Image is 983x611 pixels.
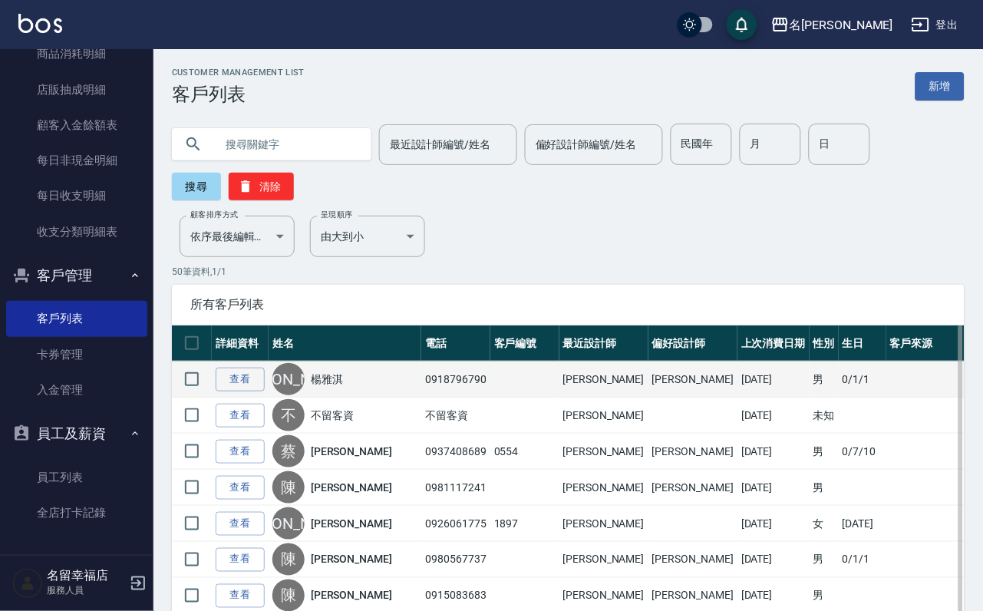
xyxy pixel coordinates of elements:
[737,362,810,398] td: [DATE]
[172,265,965,279] p: 50 筆資料, 1 / 1
[737,542,810,578] td: [DATE]
[737,470,810,506] td: [DATE]
[272,507,305,540] div: [PERSON_NAME]
[839,325,886,362] th: 生日
[559,542,648,578] td: [PERSON_NAME]
[6,143,147,178] a: 每日非現金明細
[648,542,737,578] td: [PERSON_NAME]
[215,124,359,165] input: 搜尋關鍵字
[490,325,559,362] th: 客戶編號
[6,460,147,495] a: 員工列表
[311,588,392,603] a: [PERSON_NAME]
[810,325,839,362] th: 性別
[421,398,490,434] td: 不留客資
[172,84,305,105] h3: 客戶列表
[172,173,221,200] button: 搜尋
[421,542,490,578] td: 0980567737
[790,15,893,35] div: 名[PERSON_NAME]
[311,408,354,423] a: 不留客資
[490,506,559,542] td: 1897
[311,372,343,387] a: 楊雅淇
[727,9,757,40] button: save
[810,362,839,398] td: 男
[212,325,269,362] th: 詳細資料
[559,506,648,542] td: [PERSON_NAME]
[269,325,421,362] th: 姓名
[6,107,147,143] a: 顧客入金餘額表
[216,584,265,608] a: 查看
[47,584,125,598] p: 服務人員
[6,256,147,296] button: 客戶管理
[311,444,392,459] a: [PERSON_NAME]
[216,440,265,464] a: 查看
[216,368,265,391] a: 查看
[6,414,147,454] button: 員工及薪資
[321,209,353,220] label: 呈現順序
[421,470,490,506] td: 0981117241
[47,569,125,584] h5: 名留幸福店
[648,470,737,506] td: [PERSON_NAME]
[559,362,648,398] td: [PERSON_NAME]
[737,506,810,542] td: [DATE]
[915,72,965,101] a: 新增
[6,301,147,336] a: 客戶列表
[311,552,392,567] a: [PERSON_NAME]
[839,434,886,470] td: 0/7/10
[6,372,147,408] a: 入金管理
[6,337,147,372] a: 卡券管理
[490,434,559,470] td: 0554
[765,9,899,41] button: 名[PERSON_NAME]
[272,471,305,504] div: 陳
[810,542,839,578] td: 男
[190,209,239,220] label: 顧客排序方式
[839,362,886,398] td: 0/1/1
[18,14,62,33] img: Logo
[216,512,265,536] a: 查看
[886,325,965,362] th: 客戶來源
[216,404,265,428] a: 查看
[6,214,147,249] a: 收支分類明細表
[810,506,839,542] td: 女
[272,399,305,431] div: 不
[839,506,886,542] td: [DATE]
[648,434,737,470] td: [PERSON_NAME]
[190,297,946,312] span: 所有客戶列表
[421,325,490,362] th: 電話
[810,470,839,506] td: 男
[216,476,265,500] a: 查看
[737,398,810,434] td: [DATE]
[559,398,648,434] td: [PERSON_NAME]
[6,178,147,213] a: 每日收支明細
[737,325,810,362] th: 上次消費日期
[6,495,147,530] a: 全店打卡記錄
[272,435,305,467] div: 蔡
[12,568,43,599] img: Person
[421,506,490,542] td: 0926061775
[6,36,147,71] a: 商品消耗明細
[172,68,305,78] h2: Customer Management List
[839,542,886,578] td: 0/1/1
[310,216,425,257] div: 由大到小
[905,11,965,39] button: 登出
[229,173,294,200] button: 清除
[6,72,147,107] a: 店販抽成明細
[559,434,648,470] td: [PERSON_NAME]
[559,470,648,506] td: [PERSON_NAME]
[180,216,295,257] div: 依序最後編輯時間
[737,434,810,470] td: [DATE]
[810,434,839,470] td: 男
[311,480,392,495] a: [PERSON_NAME]
[648,362,737,398] td: [PERSON_NAME]
[421,362,490,398] td: 0918796790
[559,325,648,362] th: 最近設計師
[272,363,305,395] div: [PERSON_NAME]
[810,398,839,434] td: 未知
[311,516,392,531] a: [PERSON_NAME]
[216,548,265,572] a: 查看
[421,434,490,470] td: 0937408689
[648,325,737,362] th: 偏好設計師
[272,543,305,576] div: 陳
